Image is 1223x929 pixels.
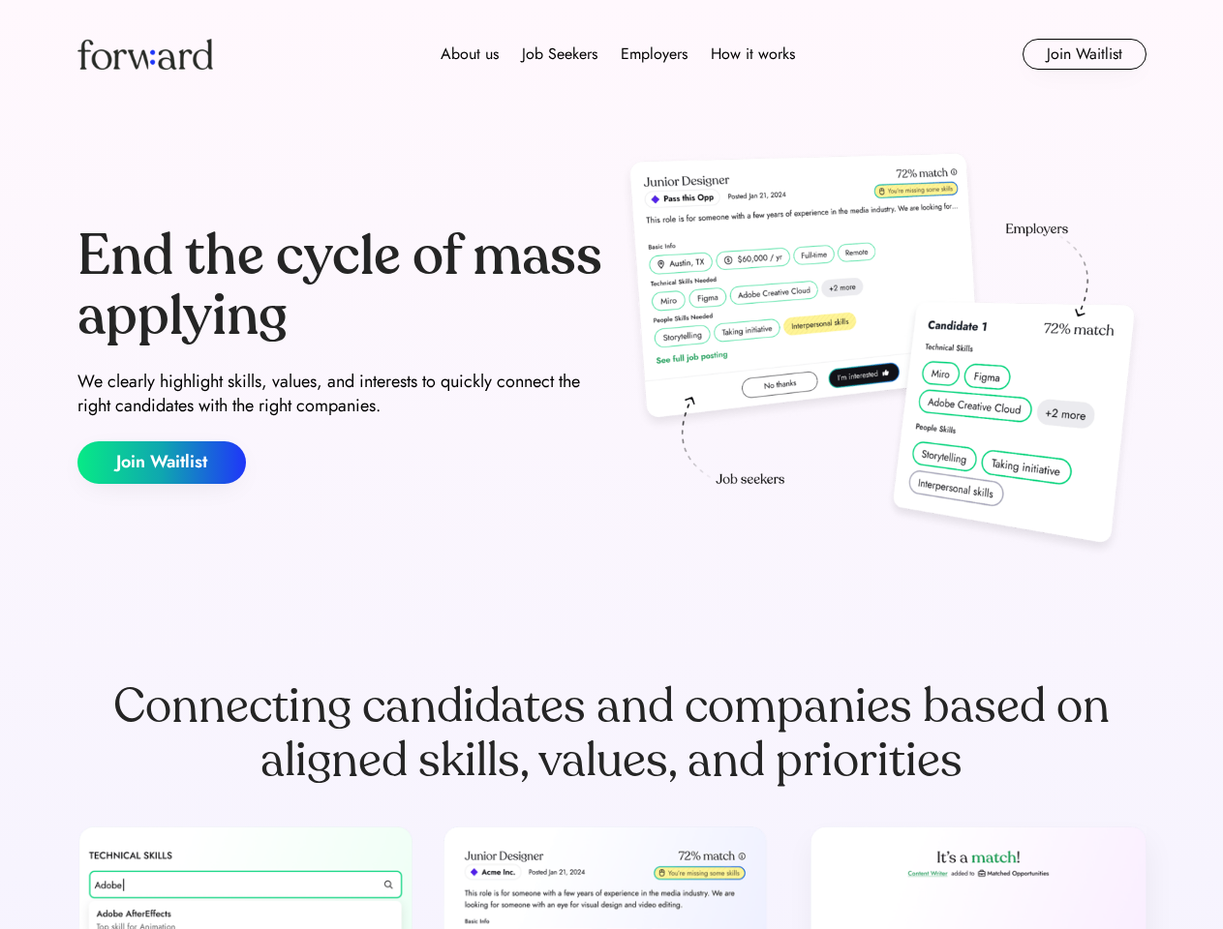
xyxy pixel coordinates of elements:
div: Employers [621,43,688,66]
img: Forward logo [77,39,213,70]
button: Join Waitlist [77,441,246,484]
div: How it works [711,43,795,66]
div: We clearly highlight skills, values, and interests to quickly connect the right candidates with t... [77,370,604,418]
div: About us [441,43,499,66]
div: Connecting candidates and companies based on aligned skills, values, and priorities [77,679,1147,788]
button: Join Waitlist [1023,39,1147,70]
img: hero-image.png [620,147,1147,563]
div: Job Seekers [522,43,597,66]
div: End the cycle of mass applying [77,226,604,345]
